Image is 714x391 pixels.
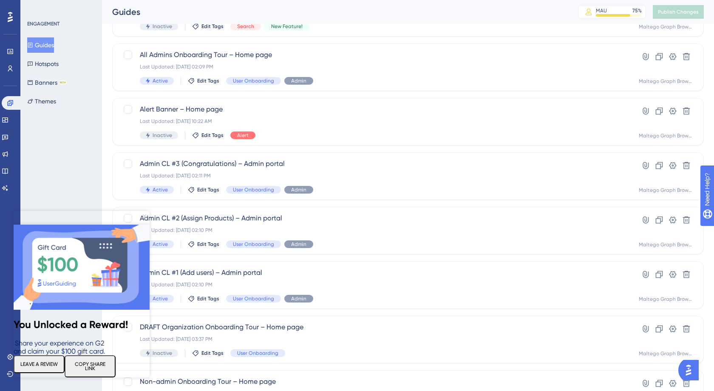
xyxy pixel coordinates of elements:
span: New Feature! [271,23,303,30]
button: COPY SHARE LINK [51,144,102,166]
span: Admin [291,186,306,193]
span: DRAFT Organization Onboarding Tour – Home page [140,322,608,332]
span: Edit Tags [201,23,224,30]
span: Inactive [153,23,172,30]
span: Admin CL #2 (Assign Products) – Admin portal [140,213,608,223]
span: User Onboarding [233,295,274,302]
span: User Onboarding [233,77,274,84]
span: User Onboarding [233,186,274,193]
button: Publish Changes [653,5,704,19]
span: Edit Tags [197,186,219,193]
span: Edit Tags [197,295,219,302]
div: Maltego Graph Browser [639,241,693,248]
div: BETA [59,80,67,85]
span: All Admins Onboarding Tour – Home page [140,50,608,60]
span: Alert Banner – Home page [140,104,608,114]
div: MAU [596,7,607,14]
span: Search [237,23,254,30]
span: Active [153,77,168,84]
span: Admin CL #1 (Add users) – Admin portal [140,268,608,278]
span: User Onboarding [237,350,278,357]
span: Edit Tags [201,132,224,139]
span: Publish Changes [658,9,699,15]
div: Maltego Graph Browser [639,132,693,139]
span: Edit Tags [197,77,219,84]
span: Admin [291,77,306,84]
button: Edit Tags [188,77,219,84]
div: Last Updated: [DATE] 02:09 PM [140,63,608,70]
div: Last Updated: [DATE] 03:37 PM [140,336,608,342]
div: Maltego Graph Browser [639,296,693,303]
span: Alert [237,132,249,139]
button: Edit Tags [188,186,219,193]
span: User Onboarding [233,241,274,248]
span: Need Help? [20,2,53,12]
span: Active [153,241,168,248]
button: Edit Tags [192,132,224,139]
span: Active [153,186,168,193]
span: Inactive [153,350,172,357]
div: Last Updated: [DATE] 02:11 PM [140,172,608,179]
div: Guides [112,6,557,18]
div: Last Updated: [DATE] 02:10 PM [140,281,608,288]
span: Inactive [153,132,172,139]
span: Admin [291,295,306,302]
div: Maltego Graph Browser [639,350,693,357]
button: Themes [27,94,56,109]
button: Edit Tags [192,350,224,357]
button: Edit Tags [188,295,219,302]
div: Last Updated: [DATE] 10:22 AM [140,118,608,125]
div: ENGAGEMENT [27,20,59,27]
span: Admin [291,241,306,248]
div: Maltego Graph Browser [639,23,693,30]
span: Active [153,295,168,302]
div: Maltego Graph Browser [639,187,693,194]
div: Last Updated: [DATE] 02:10 PM [140,227,608,234]
span: Admin CL #3 (Congratulations) – Admin portal [140,159,608,169]
button: Edit Tags [192,23,224,30]
span: Edit Tags [201,350,224,357]
button: Guides [27,37,54,53]
div: Maltego Graph Browser [639,78,693,85]
span: Non-admin Onboarding Tour – Home page [140,377,608,387]
span: Share your experience on G2 [1,128,91,136]
iframe: UserGuiding AI Assistant Launcher [678,357,704,383]
button: BannersBETA [27,75,67,90]
button: Edit Tags [188,241,219,248]
span: Edit Tags [197,241,219,248]
button: Hotspots [27,56,59,71]
div: 75 % [632,7,642,14]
